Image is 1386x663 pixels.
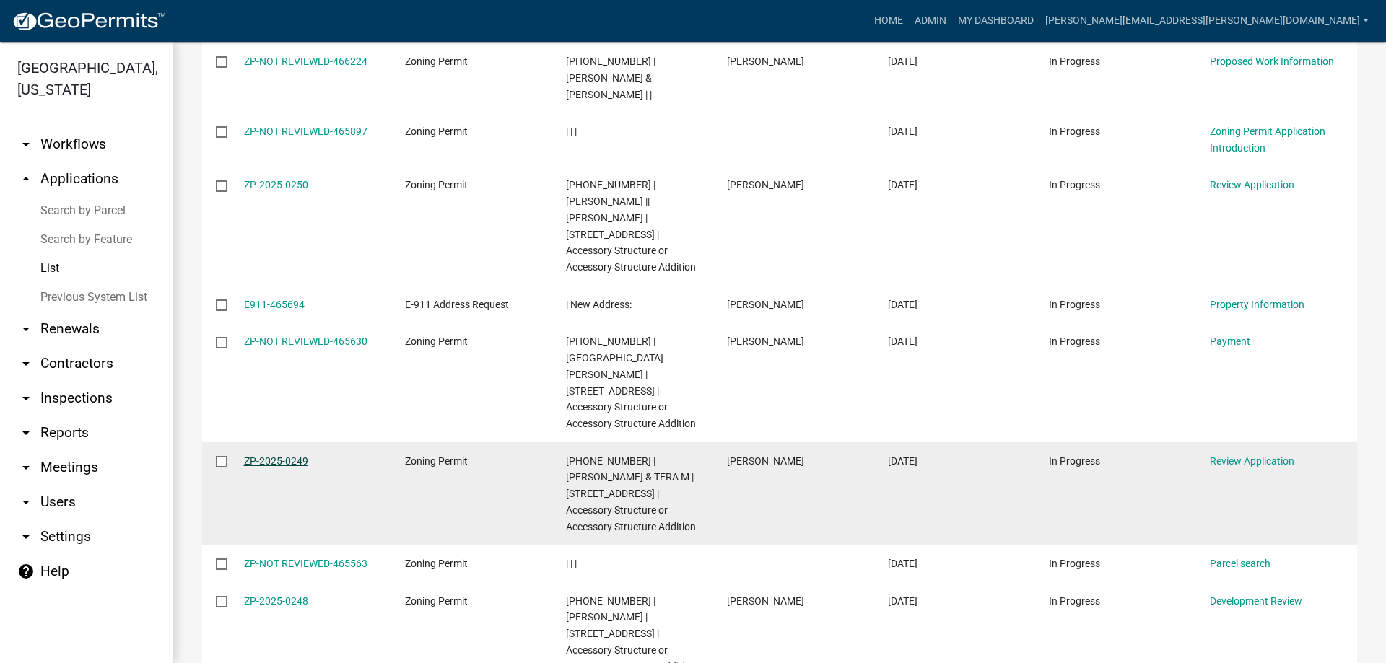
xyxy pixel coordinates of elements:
span: In Progress [1049,335,1100,347]
span: Andrew Xiong [727,299,804,310]
span: 08/18/2025 [888,335,918,347]
span: | New Address: [566,299,632,310]
i: arrow_drop_down [17,390,35,407]
span: In Progress [1049,595,1100,607]
span: 08/19/2025 [888,56,918,67]
span: In Progress [1049,558,1100,569]
span: Zoning Permit [405,455,468,467]
span: 08/19/2025 [888,126,918,137]
a: Review Application [1210,455,1294,467]
span: Zoning Permit [405,179,468,190]
i: arrow_drop_up [17,170,35,188]
a: ZP-2025-0249 [244,455,308,467]
a: Parcel search [1210,558,1270,569]
a: ZP-NOT REVIEWED-465897 [244,126,367,137]
span: In Progress [1049,126,1100,137]
span: In Progress [1049,299,1100,310]
a: ZP-NOT REVIEWED-466224 [244,56,367,67]
a: Home [868,7,909,35]
span: 90-010-2895 | KARI, DAVID & VALERI | | [566,56,655,100]
i: help [17,563,35,580]
i: arrow_drop_down [17,355,35,372]
i: arrow_drop_down [17,493,35,511]
span: | | | [566,126,577,137]
span: Zoning Permit [405,558,468,569]
span: 84-020-1464 | JUREK, HANNAH || LUKKEN, THOMAS | 883 WILDWOOD DR | Accessory Structure or Accessor... [566,179,696,273]
span: Andrew Xiong [727,335,804,347]
span: Zoning Permit [405,595,468,607]
span: In Progress [1049,56,1100,67]
span: | | | [566,558,577,569]
span: In Progress [1049,179,1100,190]
i: arrow_drop_down [17,320,35,338]
a: [PERSON_NAME][EMAIL_ADDRESS][PERSON_NAME][DOMAIN_NAME] [1039,7,1374,35]
a: E911-465694 [244,299,305,310]
span: In Progress [1049,455,1100,467]
span: Zoning Permit [405,56,468,67]
a: ZP-2025-0250 [244,179,308,190]
a: ZP-2025-0248 [244,595,308,607]
i: arrow_drop_down [17,136,35,153]
span: 39-010-0944 | XIONG, ANDREW | 3755 GRIZZLY LN | Accessory Structure or Accessory Structure Addition [566,335,696,429]
a: My Dashboard [952,7,1039,35]
span: Zoning Permit [405,126,468,137]
a: Proposed Work Information [1210,56,1334,67]
span: 08/18/2025 [888,299,918,310]
span: Thomas Lukken [727,179,804,190]
a: Property Information [1210,299,1304,310]
a: Review Application [1210,179,1294,190]
span: Joseph Booker [727,595,804,607]
a: Payment [1210,335,1250,347]
span: 08/18/2025 [888,595,918,607]
i: arrow_drop_down [17,459,35,476]
span: Daniel Curtiss [727,56,804,67]
a: ZP-NOT REVIEWED-465563 [244,558,367,569]
span: E-911 Address Request [405,299,509,310]
span: Zoning Permit [405,335,468,347]
span: 39-020-0620 | KRUEGER, CLINT R & TERA M | 3407 CRYSTAL LAKE RD | Accessory Structure or Accessory... [566,455,696,532]
a: Development Review [1210,595,1302,607]
i: arrow_drop_down [17,528,35,545]
a: Admin [909,7,952,35]
i: arrow_drop_down [17,424,35,442]
span: 08/19/2025 [888,179,918,190]
a: Zoning Permit Application Introduction [1210,126,1325,154]
span: 08/18/2025 [888,455,918,467]
a: ZP-NOT REVIEWED-465630 [244,335,367,347]
span: 08/18/2025 [888,558,918,569]
span: Tera Marie Krueger [727,455,804,467]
